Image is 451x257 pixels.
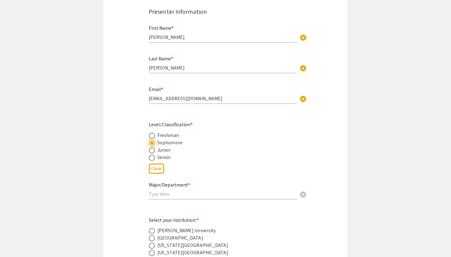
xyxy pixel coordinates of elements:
[149,7,302,16] div: Presenter Information
[297,188,309,200] button: Clear
[149,25,174,31] mat-label: First Name
[157,132,179,139] div: Freshman
[149,182,190,188] mat-label: Major/Department
[297,62,309,74] button: Clear
[157,154,171,161] div: Senior
[157,234,203,242] div: [GEOGRAPHIC_DATA]
[299,191,307,198] span: cancel
[149,95,297,102] input: Type Here
[299,34,307,41] span: cancel
[149,34,297,40] input: Type Here
[157,249,228,256] div: [US_STATE][GEOGRAPHIC_DATA]
[299,65,307,72] span: cancel
[299,95,307,103] span: cancel
[157,146,171,154] div: Junior
[297,92,309,104] button: Clear
[157,242,228,249] div: [US_STATE][GEOGRAPHIC_DATA]
[149,121,193,128] mat-label: Level/Classification
[149,86,163,93] mat-label: Email
[157,227,216,234] div: [PERSON_NAME] University
[149,55,173,62] mat-label: Last Name
[149,191,297,197] input: Type Here
[149,65,297,71] input: Type Here
[5,229,26,252] iframe: Chat
[157,139,183,146] div: Sophomore
[297,31,309,43] button: Clear
[149,164,164,174] button: Clear
[149,217,199,223] mat-label: Select your institution:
